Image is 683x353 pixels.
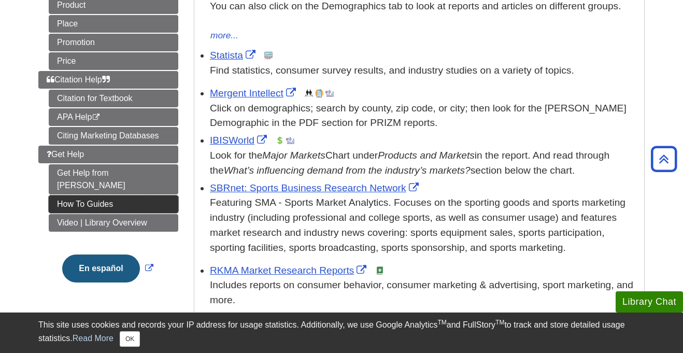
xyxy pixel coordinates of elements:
i: Major Markets [262,150,325,161]
button: Close [120,331,140,347]
a: Get Help [38,146,178,163]
a: Promotion [49,34,178,51]
sup: TM [437,319,446,326]
i: This link opens in a new window [92,114,101,121]
img: Demographics [305,89,313,97]
div: Includes reports on consumer behavior, consumer marketing & advertising, sport marketing, and more. [210,278,639,308]
a: Read More [73,334,113,343]
img: Company Information [315,89,323,97]
a: Video | Library Overview [49,214,178,232]
a: Citation Help [38,71,178,89]
button: more... [210,29,239,43]
div: This site uses cookies and records your IP address for usage statistics. Additionally, we use Goo... [38,319,645,347]
a: Link opens in new window [210,50,258,61]
i: Products and Markets [378,150,475,161]
button: Library Chat [616,291,683,313]
img: e-Book [376,266,384,275]
a: Citation for Textbook [49,90,178,107]
a: Link opens in new window [210,182,421,193]
div: Look for the Chart under in the report. And read through the section below the chart. [210,148,639,178]
a: Link opens in new window [210,88,298,98]
span: Citation Help [47,75,110,84]
span: Get Help [47,150,84,159]
div: Click on demographics; search by county, zip code, or city; then look for the [PERSON_NAME] Demog... [210,101,639,131]
p: Featuring SMA - Sports Market Analytics. Focuses on the sporting goods and sports marketing indus... [210,195,639,255]
button: En español [62,255,139,283]
i: What’s influencing demand from the industry’s markets? [224,165,471,176]
img: Financial Report [276,136,284,145]
a: Get Help from [PERSON_NAME] [49,164,178,194]
a: Citing Marketing Databases [49,127,178,145]
a: How To Guides [49,195,178,213]
sup: TM [495,319,504,326]
img: Statistics [264,51,273,60]
p: Find statistics, consumer survey results, and industry studies on a variety of topics. [210,63,639,78]
a: APA Help [49,108,178,126]
a: Back to Top [647,152,680,166]
img: Industry Report [325,89,334,97]
a: Place [49,15,178,33]
a: Link opens in new window [210,265,369,276]
a: Price [49,52,178,70]
img: Industry Report [286,136,294,145]
a: Link opens in new window [210,135,269,146]
a: Link opens in new window [60,264,155,273]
